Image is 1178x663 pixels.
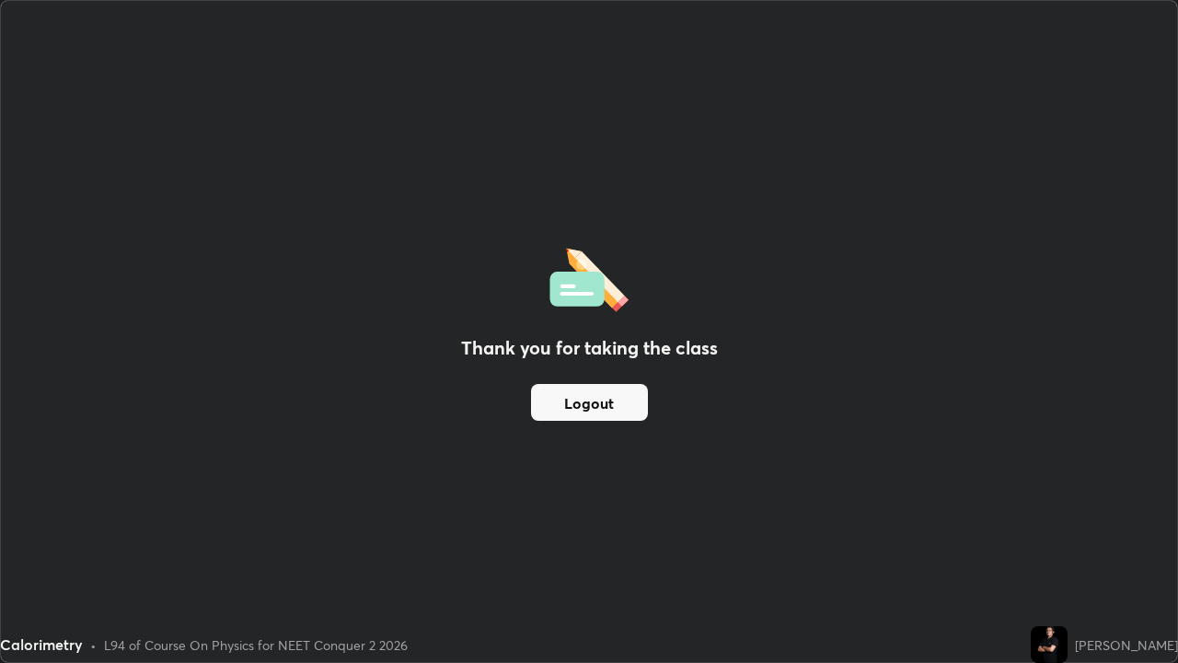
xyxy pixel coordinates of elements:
[104,635,408,655] div: L94 of Course On Physics for NEET Conquer 2 2026
[1075,635,1178,655] div: [PERSON_NAME]
[461,334,718,362] h2: Thank you for taking the class
[1031,626,1068,663] img: 40cbeb4c3a5c4ff3bcc3c6587ae1c9d7.jpg
[549,242,629,312] img: offlineFeedback.1438e8b3.svg
[531,384,648,421] button: Logout
[90,635,97,655] div: •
